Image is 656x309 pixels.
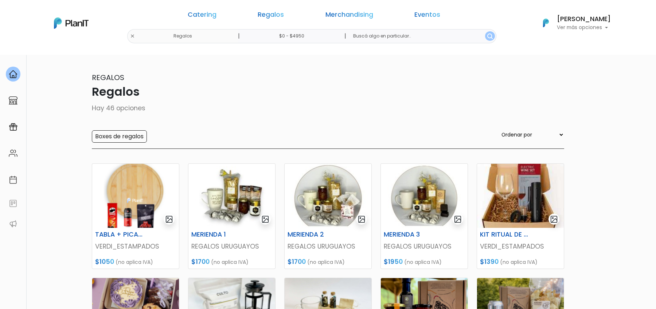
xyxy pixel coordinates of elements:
[188,164,275,228] img: thumb_2000___2000-Photoroom_-_2025-06-03T110752.466.jpg
[165,215,173,223] img: gallery-light
[283,231,343,238] h6: MERIENDA 2
[325,12,373,20] a: Merchandising
[307,258,345,266] span: (no aplica IVA)
[9,70,17,79] img: home-e721727adea9d79c4d83392d1f703f7f8bce08238fde08b1acbfd93340b81755.svg
[414,12,440,20] a: Eventos
[191,242,272,251] p: REGALOS URUGUAYOS
[9,123,17,131] img: campaigns-02234683943229c281be62815700db0a1741e53638e28bf9629b52c665b00959.svg
[9,219,17,228] img: partners-52edf745621dab592f3b2c58e3bca9d71375a7ef29c3b500c9f145b62cc070d4.svg
[538,15,554,31] img: PlanIt Logo
[379,231,439,238] h6: MERIENDA 3
[92,164,179,228] img: thumb_Captura_de_pantalla_2025-05-29_154720.png
[130,34,135,39] img: close-6986928ebcb1d6c9903e3b54e860dbc4d054630f23adef3a32610726dff6a82b.svg
[211,258,249,266] span: (no aplica IVA)
[116,258,153,266] span: (no aplica IVA)
[477,163,564,269] a: gallery-light KIT RITUAL DE VINO VERDI_ESTAMPADOS $1390 (no aplica IVA)
[92,130,147,143] input: Boxes de regalos
[92,103,564,113] p: Hay 46 opciones
[380,163,468,269] a: gallery-light MERIENDA 3 REGALOS URUGUAYOS $1950 (no aplica IVA)
[188,12,216,20] a: Catering
[238,32,240,40] p: |
[487,33,493,39] img: search_button-432b6d5273f82d61273b3651a40e1bd1b912527efae98b1b7a1b2c0702e16a8d.svg
[480,257,499,266] span: $1390
[284,163,372,269] a: gallery-light MERIENDA 2 REGALOS URUGUAYOS $1700 (no aplica IVA)
[91,231,151,238] h6: TABLA + PICADA 2
[288,257,306,266] span: $1700
[476,231,535,238] h6: KIT RITUAL DE VINO
[9,96,17,105] img: marketplace-4ceaa7011d94191e9ded77b95e3339b90024bf715f7c57f8cf31f2d8c509eaba.svg
[95,257,114,266] span: $1050
[9,199,17,208] img: feedback-78b5a0c8f98aac82b08bfc38622c3050aee476f2c9584af64705fc4e61158814.svg
[500,258,538,266] span: (no aplica IVA)
[92,72,564,83] p: Regalos
[54,17,89,29] img: PlanIt Logo
[384,242,465,251] p: REGALOS URUGUAYOS
[288,242,368,251] p: REGALOS URUGUAYOS
[285,164,371,228] img: thumb_2000___2000-Photoroom_-_2025-06-03T111437.291.jpg
[347,29,496,43] input: Buscá algo en particular..
[9,149,17,158] img: people-662611757002400ad9ed0e3c099ab2801c6687ba6c219adb57efc949bc21e19d.svg
[92,163,179,269] a: gallery-light TABLA + PICADA 2 VERDI_ESTAMPADOS $1050 (no aplica IVA)
[454,215,462,223] img: gallery-light
[358,215,366,223] img: gallery-light
[557,16,611,23] h6: [PERSON_NAME]
[477,164,564,228] img: thumb_WhatsApp_Image_2025-06-21_at_13.20.07.jpeg
[188,163,276,269] a: gallery-light MERIENDA 1 REGALOS URUGUAYOS $1700 (no aplica IVA)
[344,32,346,40] p: |
[9,175,17,184] img: calendar-87d922413cdce8b2cf7b7f5f62616a5cf9e4887200fb71536465627b3292af00.svg
[480,242,561,251] p: VERDI_ESTAMPADOS
[187,231,247,238] h6: MERIENDA 1
[534,13,611,32] button: PlanIt Logo [PERSON_NAME] Ver más opciones
[404,258,442,266] span: (no aplica IVA)
[557,25,611,30] p: Ver más opciones
[258,12,284,20] a: Regalos
[191,257,210,266] span: $1700
[550,215,558,223] img: gallery-light
[95,242,176,251] p: VERDI_ESTAMPADOS
[261,215,270,223] img: gallery-light
[92,83,564,100] p: Regalos
[381,164,468,228] img: thumb_2000___2000-Photoroom_-_2025-06-03T111757.450.jpg
[384,257,403,266] span: $1950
